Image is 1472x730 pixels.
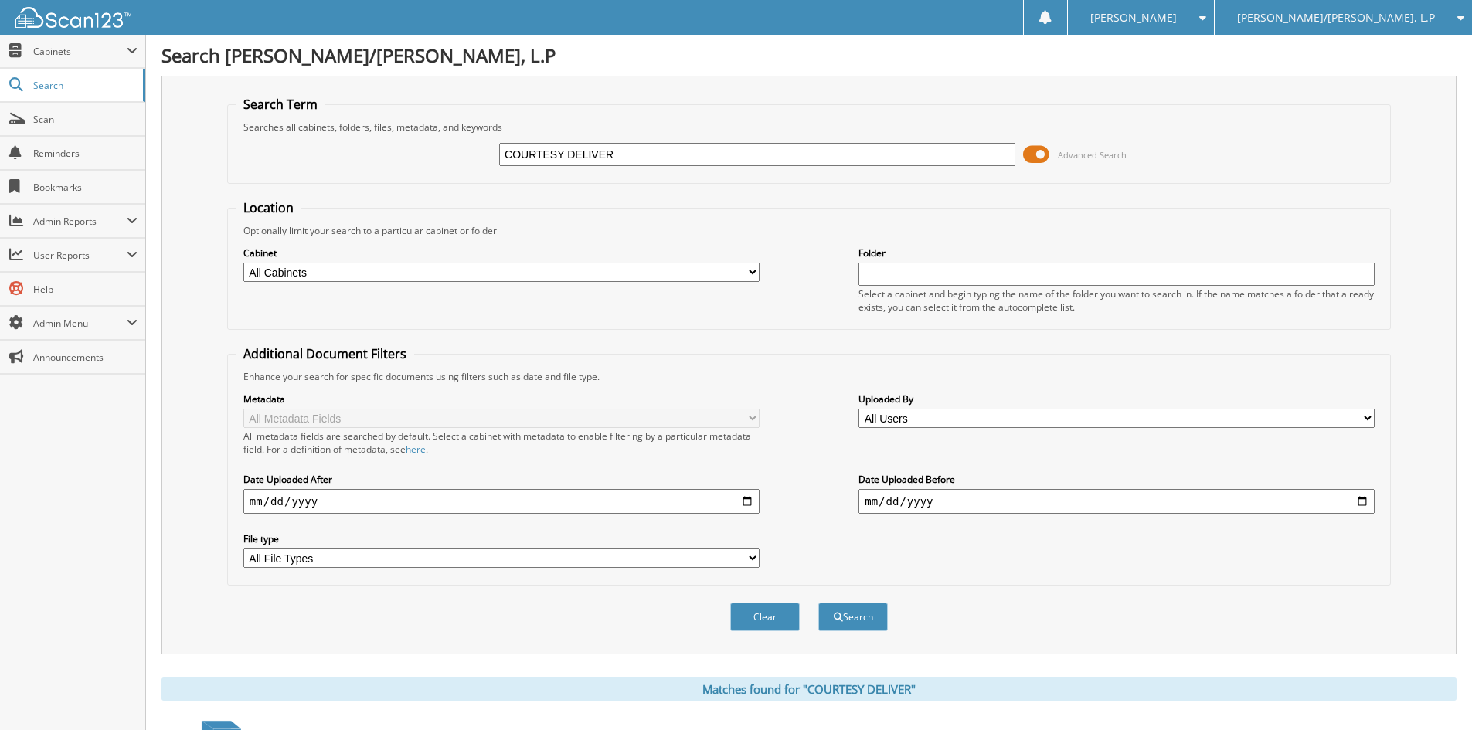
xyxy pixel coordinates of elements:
a: here [406,443,426,456]
legend: Search Term [236,96,325,113]
label: Date Uploaded Before [858,473,1375,486]
span: Cabinets [33,45,127,58]
span: Admin Reports [33,215,127,228]
label: Metadata [243,392,760,406]
span: Admin Menu [33,317,127,330]
span: Scan [33,113,138,126]
img: scan123-logo-white.svg [15,7,131,28]
span: User Reports [33,249,127,262]
span: Announcements [33,351,138,364]
label: Cabinet [243,246,760,260]
label: Folder [858,246,1375,260]
div: Matches found for "COURTESY DELIVER" [161,677,1457,701]
span: Reminders [33,147,138,160]
h1: Search [PERSON_NAME]/[PERSON_NAME], L.P [161,42,1457,68]
div: All metadata fields are searched by default. Select a cabinet with metadata to enable filtering b... [243,430,760,456]
input: start [243,489,760,514]
legend: Additional Document Filters [236,345,414,362]
input: end [858,489,1375,514]
legend: Location [236,199,301,216]
div: Select a cabinet and begin typing the name of the folder you want to search in. If the name match... [858,287,1375,314]
span: [PERSON_NAME]/[PERSON_NAME], L.P [1237,13,1435,22]
label: Uploaded By [858,392,1375,406]
div: Searches all cabinets, folders, files, metadata, and keywords [236,121,1382,134]
button: Search [818,603,888,631]
label: File type [243,532,760,545]
label: Date Uploaded After [243,473,760,486]
span: Search [33,79,135,92]
span: Bookmarks [33,181,138,194]
span: [PERSON_NAME] [1090,13,1177,22]
button: Clear [730,603,800,631]
span: Advanced Search [1058,149,1127,161]
div: Enhance your search for specific documents using filters such as date and file type. [236,370,1382,383]
span: Help [33,283,138,296]
div: Optionally limit your search to a particular cabinet or folder [236,224,1382,237]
